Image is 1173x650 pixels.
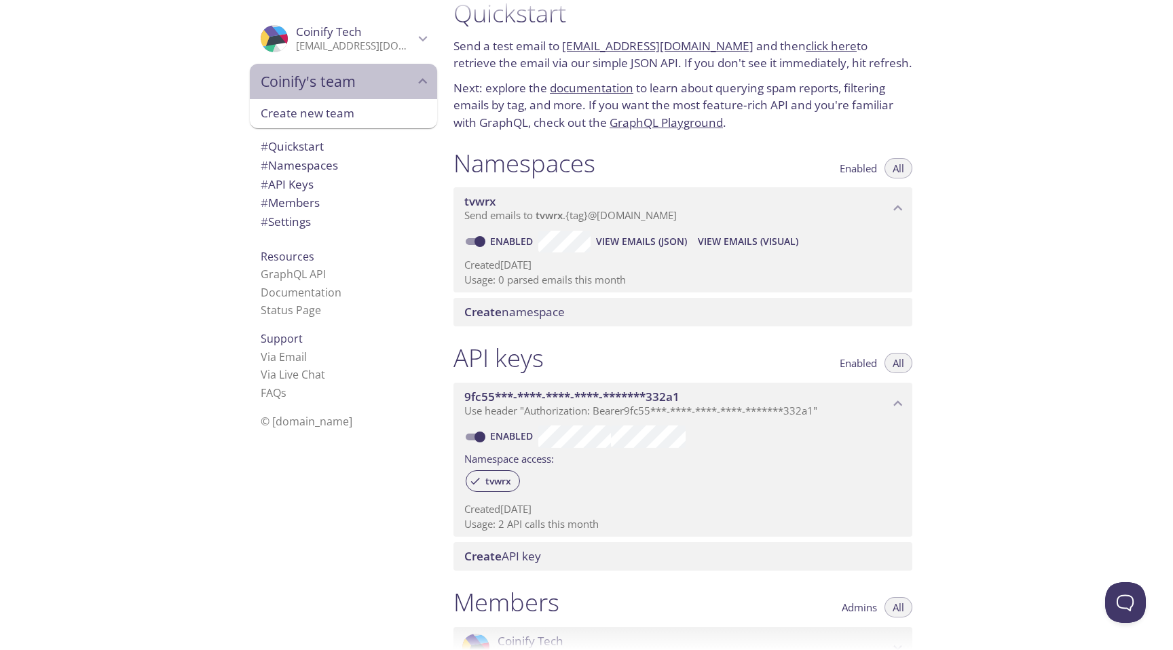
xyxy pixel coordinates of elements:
[453,148,595,178] h1: Namespaces
[466,470,520,492] div: tvwrx
[488,235,538,248] a: Enabled
[250,64,437,99] div: Coinify's team
[610,115,723,130] a: GraphQL Playground
[261,214,268,229] span: #
[806,38,857,54] a: click here
[464,258,901,272] p: Created [DATE]
[536,208,563,222] span: tvwrx
[692,231,804,252] button: View Emails (Visual)
[464,502,901,516] p: Created [DATE]
[296,24,362,39] span: Coinify Tech
[453,542,912,571] div: Create API Key
[261,195,320,210] span: Members
[562,38,753,54] a: [EMAIL_ADDRESS][DOMAIN_NAME]
[250,212,437,231] div: Team Settings
[834,597,885,617] button: Admins
[464,548,541,564] span: API key
[250,156,437,175] div: Namespaces
[698,233,798,250] span: View Emails (Visual)
[261,72,414,91] span: Coinify's team
[596,233,687,250] span: View Emails (JSON)
[885,353,912,373] button: All
[464,304,502,320] span: Create
[464,548,502,564] span: Create
[488,429,538,442] a: Enabled
[464,304,565,320] span: namespace
[464,517,901,531] p: Usage: 2 API calls this month
[453,37,912,72] p: Send a test email to and then to retrieve the email via our simple JSON API. If you don't see it ...
[464,448,554,467] label: Namespace access:
[250,16,437,61] div: Coinify Tech
[1105,582,1146,623] iframe: Help Scout Beacon - Open
[261,249,314,264] span: Resources
[261,285,341,300] a: Documentation
[464,208,677,222] span: Send emails to . {tag} @[DOMAIN_NAME]
[261,214,311,229] span: Settings
[261,367,325,382] a: Via Live Chat
[261,303,321,318] a: Status Page
[550,80,633,96] a: documentation
[261,349,307,364] a: Via Email
[453,79,912,132] p: Next: explore the to learn about querying spam reports, filtering emails by tag, and more. If you...
[453,187,912,229] div: tvwrx namespace
[832,353,885,373] button: Enabled
[477,475,519,487] span: tvwrx
[261,138,324,154] span: Quickstart
[464,193,496,209] span: tvwrx
[261,385,286,400] a: FAQ
[832,158,885,178] button: Enabled
[885,597,912,617] button: All
[261,104,426,122] span: Create new team
[591,231,692,252] button: View Emails (JSON)
[453,298,912,326] div: Create namespace
[464,273,901,287] p: Usage: 0 parsed emails this month
[261,138,268,154] span: #
[261,176,314,192] span: API Keys
[250,137,437,156] div: Quickstart
[250,175,437,194] div: API Keys
[261,176,268,192] span: #
[261,195,268,210] span: #
[453,587,559,617] h1: Members
[250,193,437,212] div: Members
[261,414,352,429] span: © [DOMAIN_NAME]
[250,99,437,129] div: Create new team
[261,157,268,173] span: #
[296,39,414,53] p: [EMAIL_ADDRESS][DOMAIN_NAME]
[281,385,286,400] span: s
[261,267,326,282] a: GraphQL API
[453,343,544,373] h1: API keys
[261,157,338,173] span: Namespaces
[885,158,912,178] button: All
[261,331,303,346] span: Support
